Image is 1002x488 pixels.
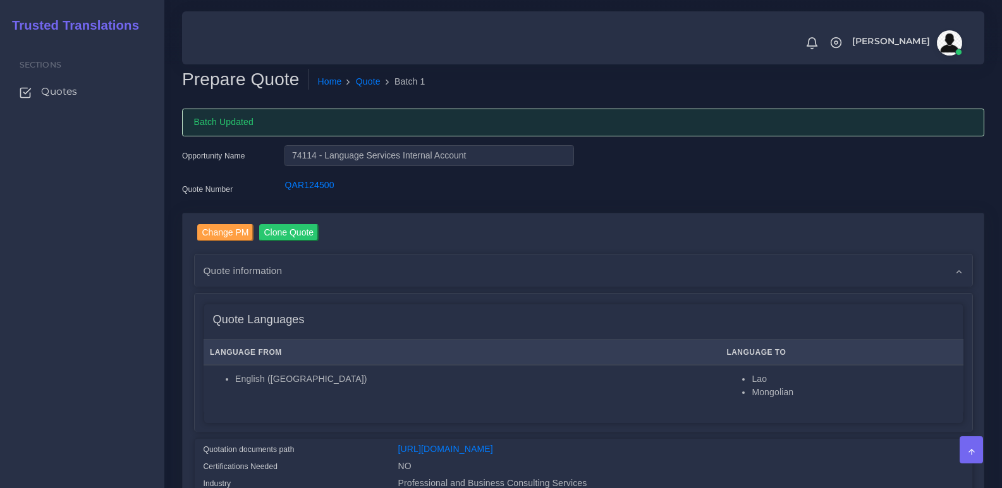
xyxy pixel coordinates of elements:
[846,30,967,56] a: [PERSON_NAME]avatar
[937,30,962,56] img: avatar
[204,444,295,455] label: Quotation documents path
[852,37,930,45] span: [PERSON_NAME]
[318,75,342,88] a: Home
[284,180,334,190] a: QAR124500
[752,386,956,399] li: Mongolian
[195,254,972,287] div: Quote information
[3,18,139,33] h2: Trusted Translations
[20,60,61,69] span: Sections
[9,78,155,105] a: Quotes
[752,372,956,386] li: Lao
[41,85,77,98] span: Quotes
[204,263,283,278] span: Quote information
[3,15,139,36] a: Trusted Translations
[204,461,278,472] label: Certifications Needed
[389,460,973,477] div: NO
[356,75,381,88] a: Quote
[182,184,233,195] label: Quote Number
[197,224,254,241] input: Change PM
[182,69,309,90] h2: Prepare Quote
[259,224,319,241] input: Clone Quote
[381,75,425,88] li: Batch 1
[182,109,984,136] div: Batch Updated
[720,340,963,366] th: Language To
[204,340,720,366] th: Language From
[213,313,305,327] h4: Quote Languages
[398,444,493,454] a: [URL][DOMAIN_NAME]
[182,150,245,162] label: Opportunity Name
[235,372,713,386] li: English ([GEOGRAPHIC_DATA])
